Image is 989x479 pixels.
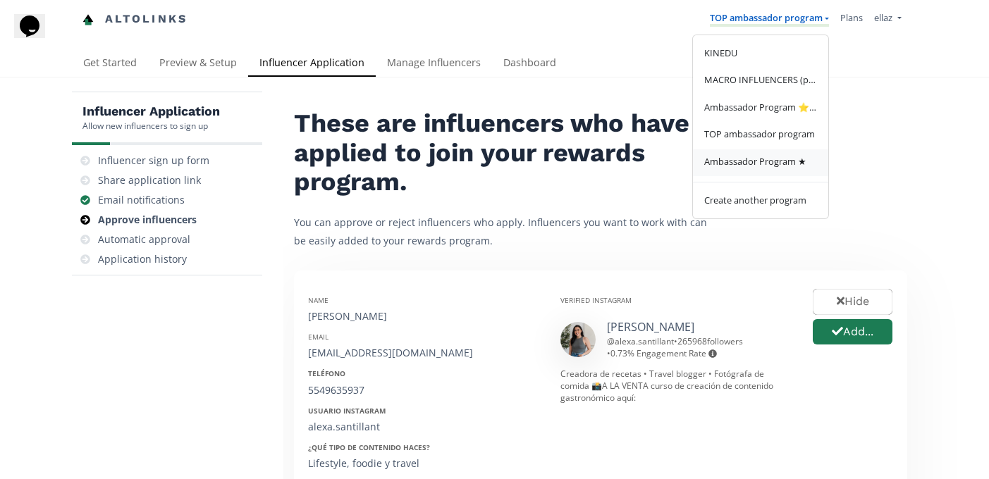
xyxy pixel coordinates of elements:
button: Hide [813,289,892,315]
a: Plans [840,11,863,24]
iframe: chat widget [14,14,59,56]
div: Creadora de recetas • Travel blogger • Fotógrafa de comida 📸A LA VENTA curso de creación de conte... [560,368,792,404]
h5: Influencer Application [82,103,220,120]
a: Ambassador Program ★ [693,149,828,177]
div: ellaz [692,35,829,219]
span: Ambassador Program ★ [704,155,806,168]
div: Share application link [98,173,201,187]
span: KINEDU [704,46,737,59]
div: [EMAIL_ADDRESS][DOMAIN_NAME] [308,346,539,360]
button: Add... [813,319,892,345]
a: TOP ambassador program [693,122,828,149]
span: Ambassador Program ⭐️⭐️ [704,101,817,113]
h2: These are influencers who have applied to join your rewards program. [294,109,717,197]
img: favicon-32x32.png [82,14,94,25]
div: Approve influencers [98,213,197,227]
div: Email [308,332,539,342]
a: ellaz [874,11,901,27]
strong: Usuario Instagram [308,406,386,416]
div: 5549635937 [308,383,539,397]
p: You can approve or reject influencers who apply. Influencers you want to work with can be easily ... [294,213,717,249]
a: Dashboard [492,50,567,78]
div: Email notifications [98,193,185,207]
div: alexa.santillant [308,420,539,434]
a: Preview & Setup [148,50,248,78]
span: 265968 followers [677,335,743,347]
div: Influencer sign up form [98,154,209,168]
a: Get Started [72,50,148,78]
span: ellaz [874,11,892,24]
a: Manage Influencers [376,50,492,78]
div: Allow new influencers to sign up [82,120,220,132]
span: MACRO INFLUENCERS (prog ventas) [704,73,817,86]
a: TOP ambassador program [710,11,829,27]
a: MACRO INFLUENCERS (prog ventas) [693,68,828,95]
div: @ alexa.santillant • • [607,335,792,359]
div: Name [308,295,539,305]
span: TOP ambassador program [704,127,815,140]
div: Verified Instagram [560,295,792,305]
a: Ambassador Program ⭐️⭐️ [693,95,828,123]
div: Lifestyle, foodie y travel [308,456,539,471]
a: Create another program [693,188,828,212]
a: KINEDU [693,41,828,68]
span: 0.73 % Engagement Rate [610,347,717,359]
img: 350860423_640656921262633_4421562292517940534_n.jpg [560,322,596,357]
a: Altolinks [82,8,188,31]
a: Influencer Application [248,50,376,78]
a: [PERSON_NAME] [607,319,694,335]
div: [PERSON_NAME] [308,309,539,323]
strong: ¿Qué tipo de contenido haces? [308,442,430,452]
div: Application history [98,252,187,266]
div: Automatic approval [98,232,190,247]
strong: Teléfono [308,368,345,378]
